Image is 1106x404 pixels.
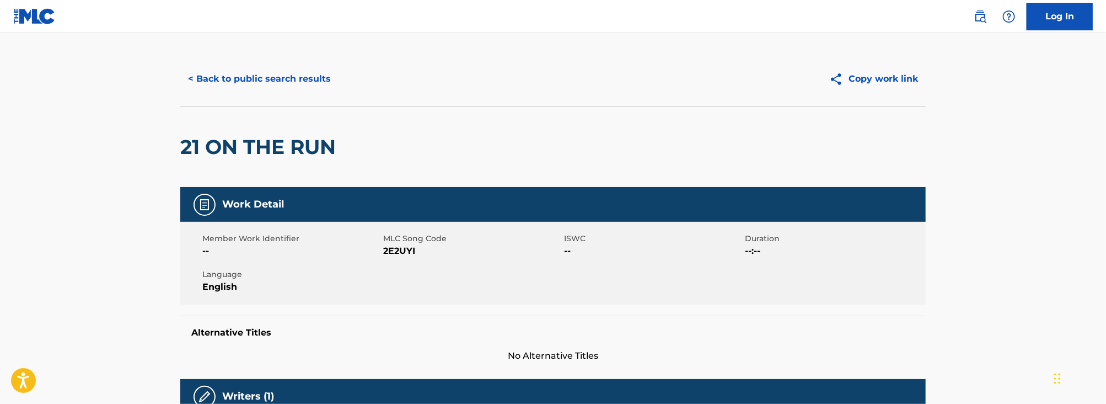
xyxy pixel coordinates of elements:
span: MLC Song Code [383,233,561,244]
span: Language [202,269,380,280]
span: No Alternative Titles [180,349,926,363]
img: Copy work link [829,72,849,86]
span: -- [564,244,742,258]
iframe: Chat Widget [1051,351,1106,404]
img: search [974,10,987,23]
span: English [202,280,380,294]
button: < Back to public search results [180,65,339,93]
span: --:-- [745,244,923,258]
a: Log In [1027,3,1093,30]
span: 2E2UYI [383,244,561,258]
img: help [1002,10,1016,23]
button: Copy work link [822,65,926,93]
div: Help [998,6,1020,28]
h2: 21 ON THE RUN [180,135,341,160]
img: Work Detail [198,198,211,211]
a: Public Search [969,6,991,28]
h5: Alternative Titles [191,327,915,338]
img: Writers [198,390,211,403]
span: ISWC [564,233,742,244]
img: MLC Logo [13,8,56,24]
span: -- [202,244,380,258]
h5: Work Detail [222,198,284,211]
span: Member Work Identifier [202,233,380,244]
h5: Writers (1) [222,390,274,403]
span: Duration [745,233,923,244]
div: Drag [1054,362,1061,395]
